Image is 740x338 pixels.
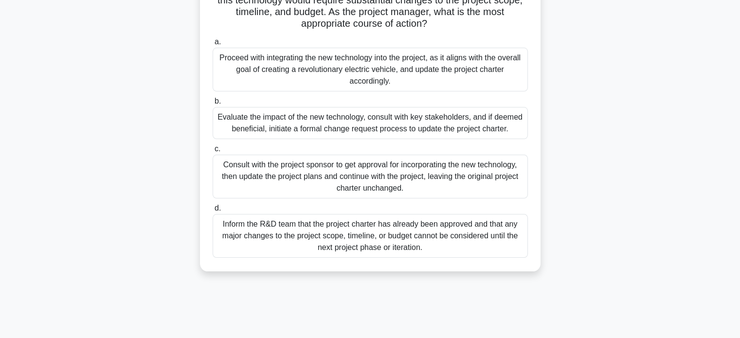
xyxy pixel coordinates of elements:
span: c. [215,144,220,153]
span: d. [215,204,221,212]
div: Inform the R&D team that the project charter has already been approved and that any major changes... [213,214,528,258]
div: Consult with the project sponsor to get approval for incorporating the new technology, then updat... [213,155,528,198]
div: Proceed with integrating the new technology into the project, as it aligns with the overall goal ... [213,48,528,91]
span: b. [215,97,221,105]
span: a. [215,37,221,46]
div: Evaluate the impact of the new technology, consult with key stakeholders, and if deemed beneficia... [213,107,528,139]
